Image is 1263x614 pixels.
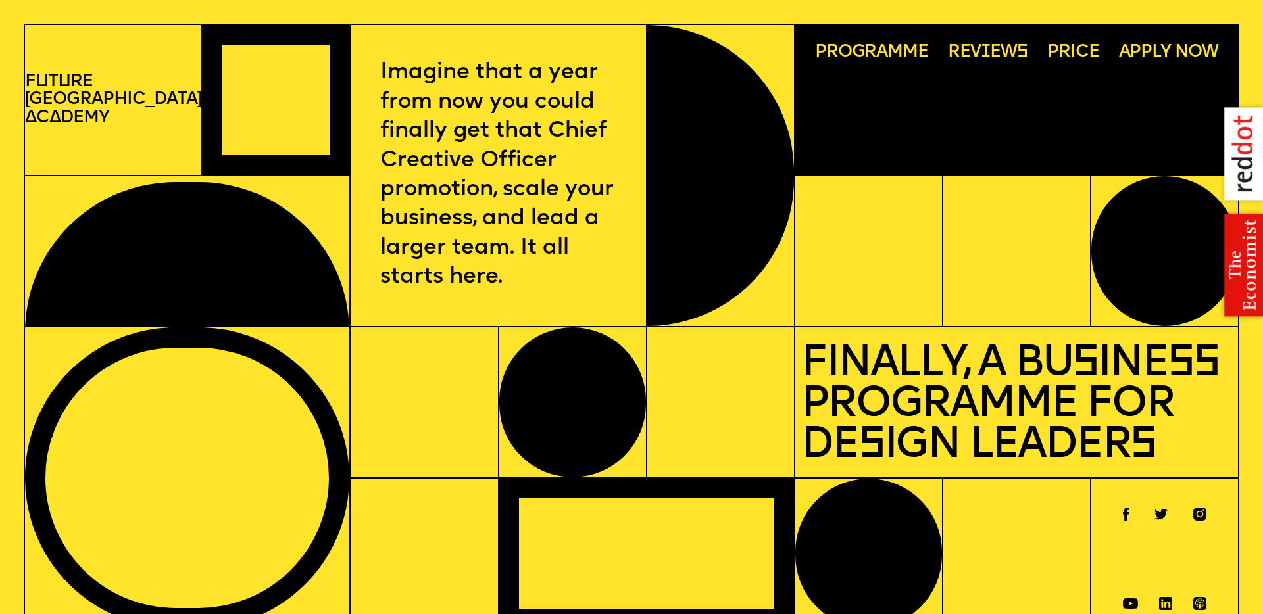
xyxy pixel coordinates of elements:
a: Youtube [1123,591,1139,602]
span: u [58,73,70,91]
span: Apply now [1119,43,1219,62]
a: Future[GEOGRAPHIC_DATA]Academy [25,73,201,128]
span: A [25,109,36,127]
a: Spotify [1193,591,1206,604]
a: Linkedin [1159,591,1172,604]
p: Imagine that a year from now you could finally get that Chief Creative Officer promotion, scale y... [380,59,617,292]
span: Rev ews [948,43,1028,62]
span: a [49,109,61,127]
p: Finally, a Business Programme for Design Leaders [801,338,1231,466]
a: Facebook [1123,502,1129,516]
span: Price [1047,43,1099,62]
span: i [981,43,990,61]
span: Programme [815,43,929,62]
span: u [36,73,48,91]
a: Instagram [1193,502,1206,515]
a: Twitter [1154,502,1168,513]
p: F t re [GEOGRAPHIC_DATA] c demy [25,73,201,128]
